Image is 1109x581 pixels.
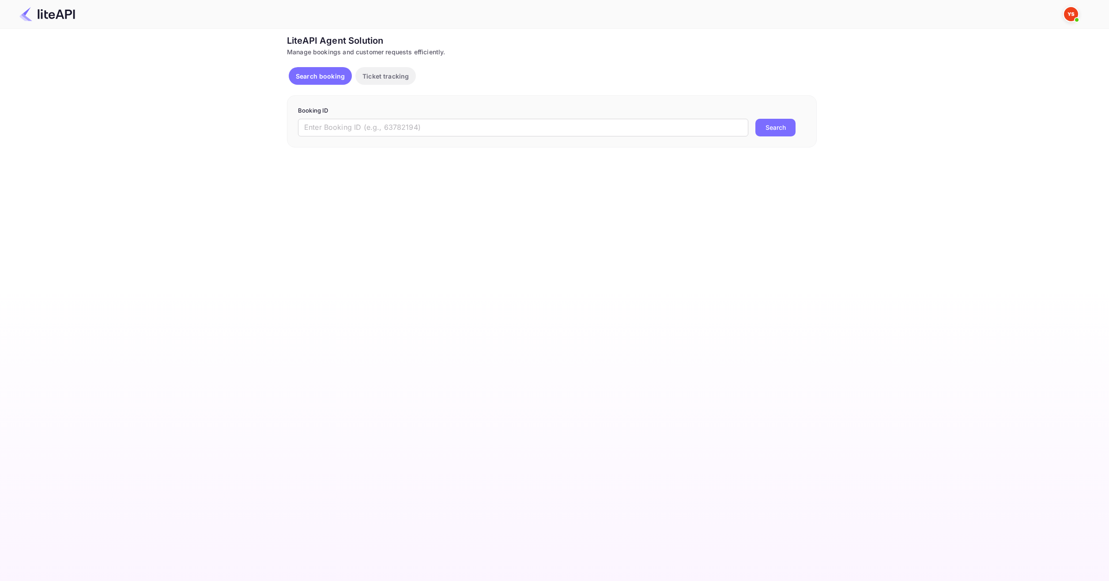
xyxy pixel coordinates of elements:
p: Booking ID [298,106,806,115]
input: Enter Booking ID (e.g., 63782194) [298,119,748,136]
img: Yandex Support [1064,7,1078,21]
div: LiteAPI Agent Solution [287,34,817,47]
div: Manage bookings and customer requests efficiently. [287,47,817,57]
p: Ticket tracking [362,72,409,81]
img: LiteAPI Logo [19,7,75,21]
button: Search [755,119,796,136]
p: Search booking [296,72,345,81]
